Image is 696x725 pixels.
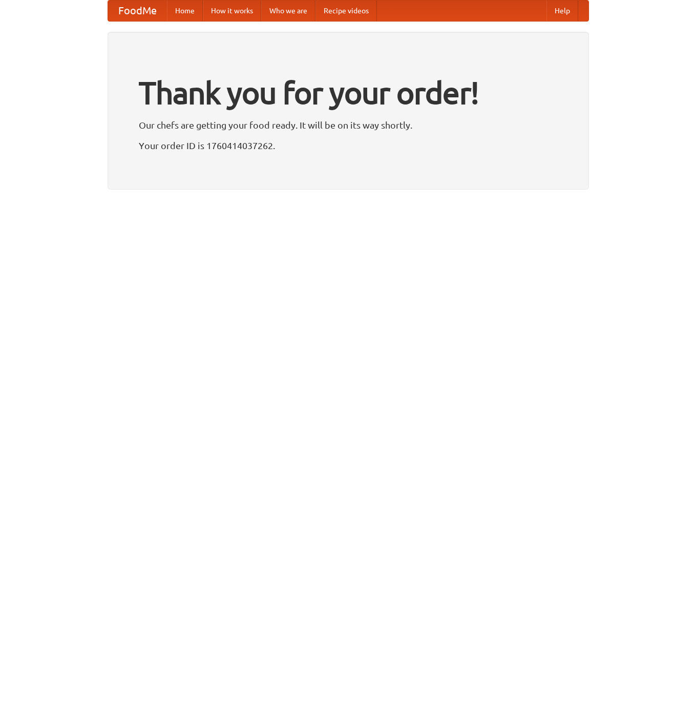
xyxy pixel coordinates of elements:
a: Recipe videos [315,1,377,21]
a: Home [167,1,203,21]
h1: Thank you for your order! [139,68,558,117]
p: Our chefs are getting your food ready. It will be on its way shortly. [139,117,558,133]
a: How it works [203,1,261,21]
a: Who we are [261,1,315,21]
a: Help [546,1,578,21]
p: Your order ID is 1760414037262. [139,138,558,153]
a: FoodMe [108,1,167,21]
